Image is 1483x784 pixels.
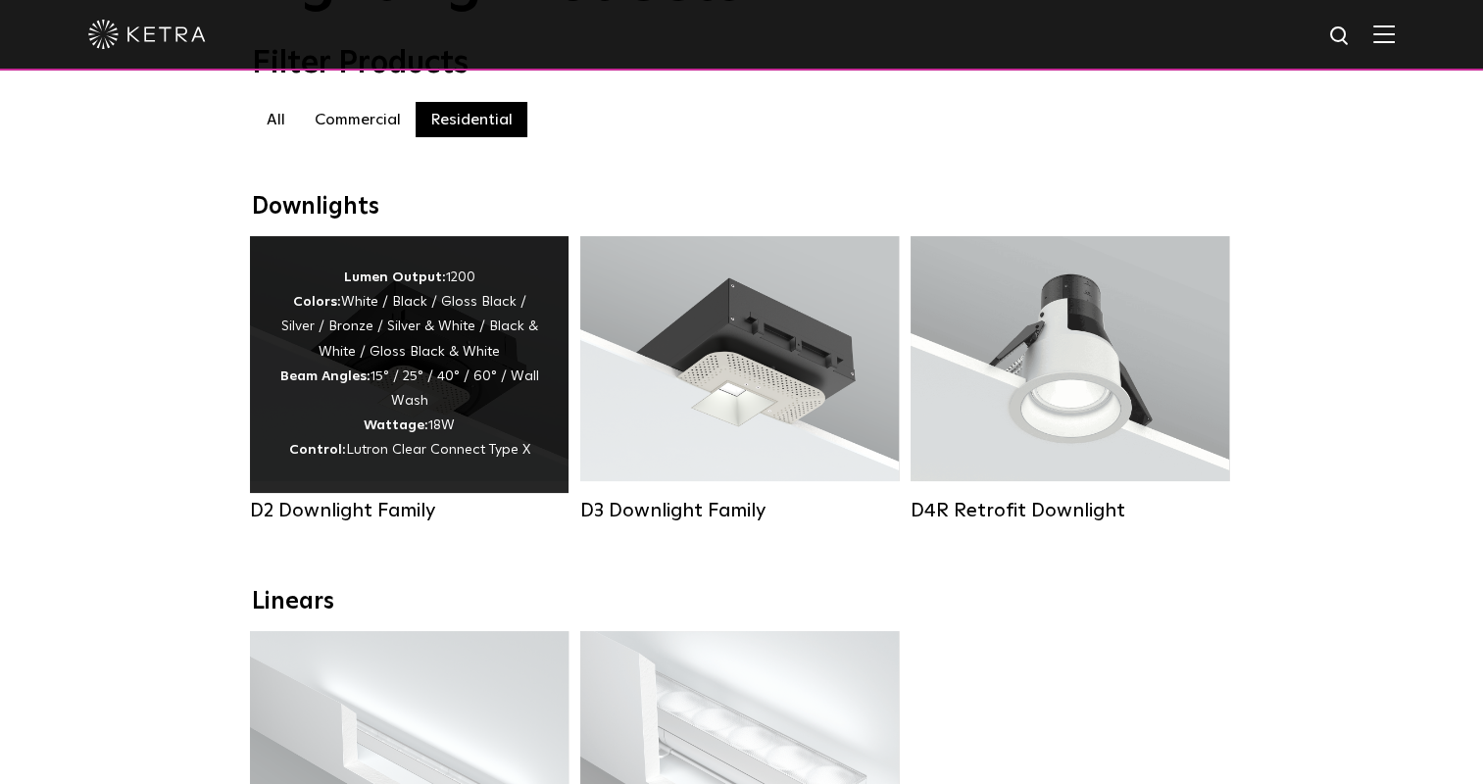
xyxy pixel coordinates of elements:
[252,193,1232,221] div: Downlights
[416,102,527,137] label: Residential
[293,295,341,309] strong: Colors:
[911,236,1229,522] a: D4R Retrofit Downlight Lumen Output:800Colors:White / BlackBeam Angles:15° / 25° / 40° / 60°Watta...
[252,588,1232,616] div: Linears
[344,270,446,284] strong: Lumen Output:
[364,418,428,432] strong: Wattage:
[911,499,1229,522] div: D4R Retrofit Downlight
[289,443,346,457] strong: Control:
[346,443,530,457] span: Lutron Clear Connect Type X
[252,102,300,137] label: All
[280,369,371,383] strong: Beam Angles:
[1373,24,1395,43] img: Hamburger%20Nav.svg
[580,236,899,522] a: D3 Downlight Family Lumen Output:700 / 900 / 1100Colors:White / Black / Silver / Bronze / Paintab...
[250,236,568,522] a: D2 Downlight Family Lumen Output:1200Colors:White / Black / Gloss Black / Silver / Bronze / Silve...
[300,102,416,137] label: Commercial
[88,20,206,49] img: ketra-logo-2019-white
[250,499,568,522] div: D2 Downlight Family
[279,266,539,464] div: 1200 White / Black / Gloss Black / Silver / Bronze / Silver & White / Black & White / Gloss Black...
[1328,24,1353,49] img: search icon
[580,499,899,522] div: D3 Downlight Family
